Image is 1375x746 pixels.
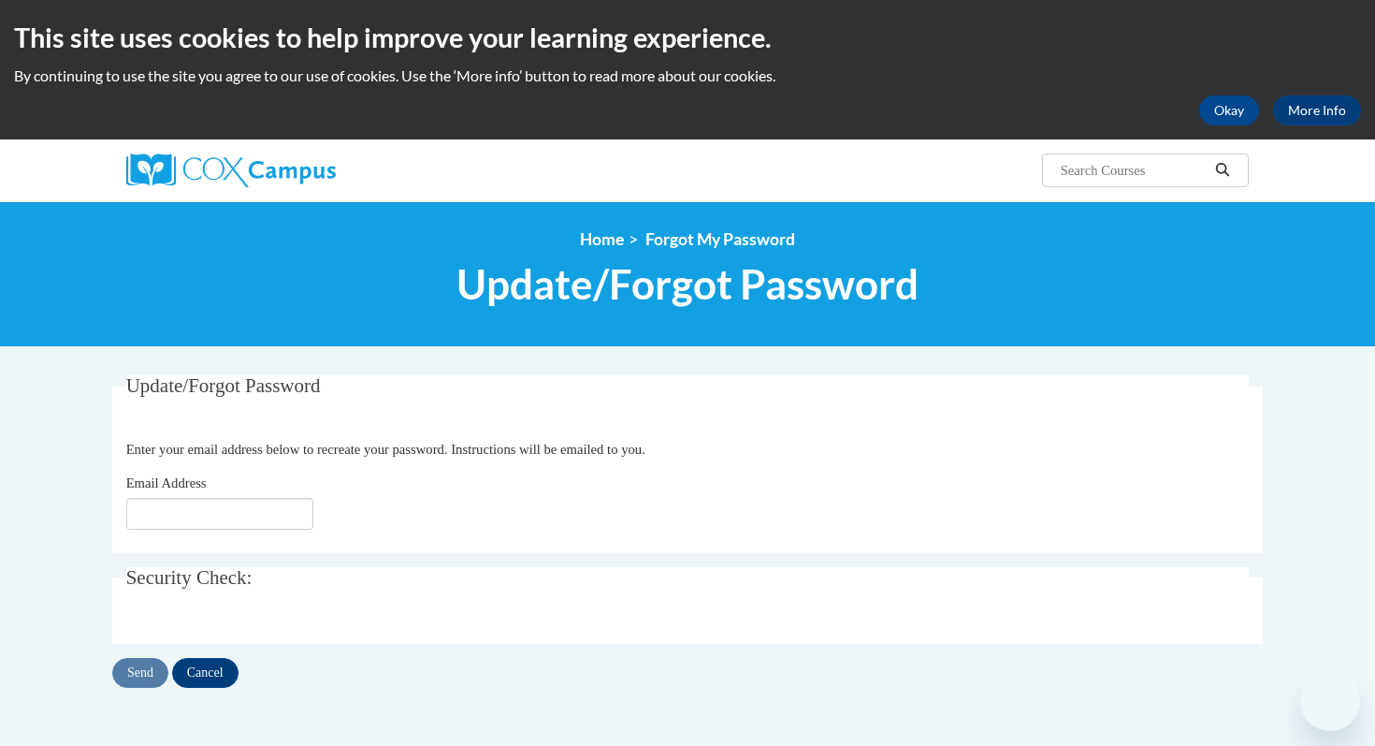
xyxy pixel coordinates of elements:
img: Cox Campus [126,154,336,187]
span: Email Address [126,475,207,490]
a: More Info [1273,95,1361,125]
span: Security Check: [126,566,253,589]
a: Home [580,229,624,249]
span: Update/Forgot Password [126,374,321,397]
span: Update/Forgot Password [456,259,919,309]
iframe: Button to launch messaging window [1300,671,1360,731]
a: Cox Campus [126,154,482,187]
input: Search Courses [1059,159,1209,182]
button: Search [1209,159,1237,182]
input: Cancel [172,658,239,688]
span: Forgot My Password [645,229,795,249]
span: Enter your email address below to recreate your password. Instructions will be emailed to you. [126,442,645,457]
input: Email [126,498,313,530]
button: Okay [1199,95,1259,125]
h2: This site uses cookies to help improve your learning experience. [14,19,1361,56]
p: By continuing to use the site you agree to our use of cookies. Use the ‘More info’ button to read... [14,66,1361,86]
